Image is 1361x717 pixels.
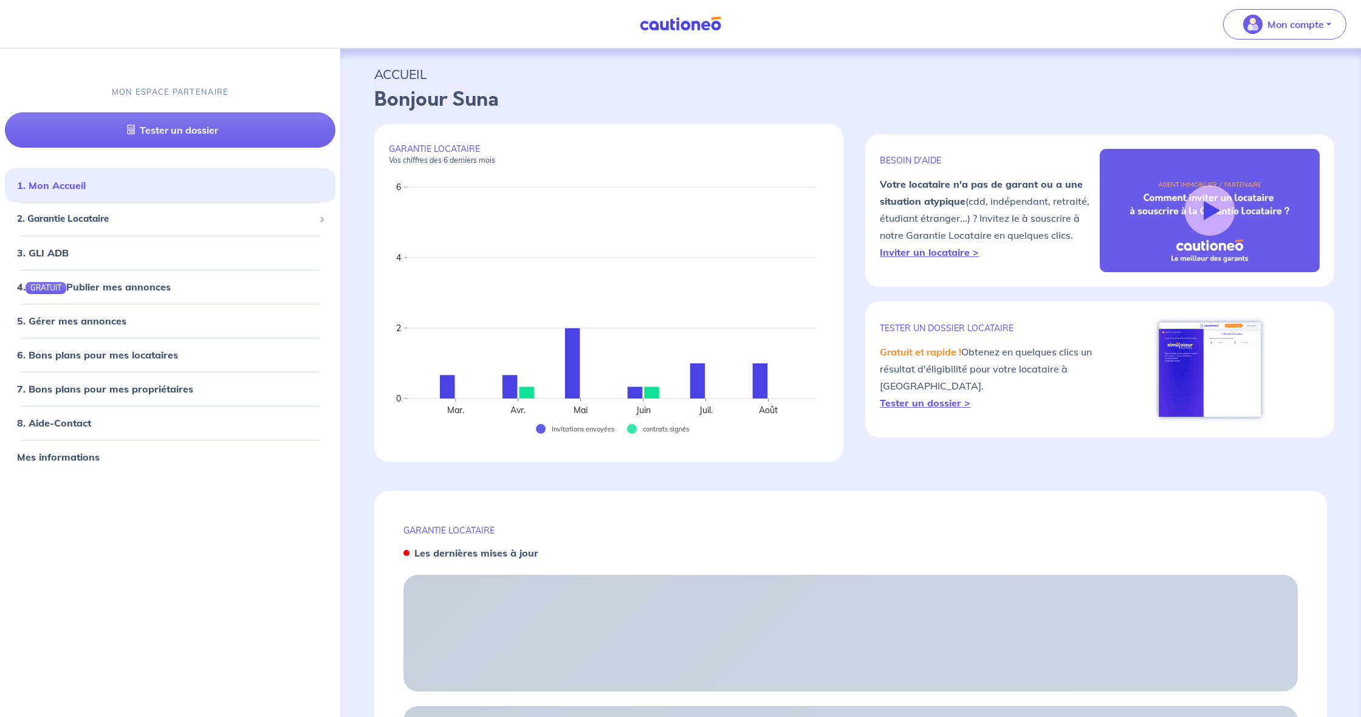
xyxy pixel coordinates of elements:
[1243,15,1263,34] img: illu_account_valid_menu.svg
[1223,9,1346,39] button: illu_account_valid_menu.svgMon compte
[635,16,726,32] img: Cautioneo
[759,405,778,416] text: Août
[17,247,69,259] a: 3. GLI ADB
[880,323,1100,334] p: TESTER un dossier locataire
[5,377,335,401] div: 7. Bons plans pour mes propriétaires
[17,451,100,463] a: Mes informations
[112,86,229,98] p: MON ESPACE PARTENAIRE
[880,346,961,358] em: Gratuit et rapide !
[880,343,1100,411] p: Obtenez en quelques clics un résultat d'éligibilité pour votre locataire à [GEOGRAPHIC_DATA].
[389,156,495,165] em: Vos chiffres des 6 derniers mois
[5,343,335,367] div: 6. Bons plans pour mes locataires
[1153,316,1267,423] img: simulateur.png
[699,405,713,416] text: Juil.
[5,445,335,469] div: Mes informations
[880,176,1100,261] p: (cdd, indépendant, retraité, étudiant étranger...) ? Invitez le à souscrire à notre Garantie Loca...
[374,63,1327,85] p: ACCUEIL
[396,393,401,404] text: 0
[414,547,538,559] strong: Les dernières mises à jour
[5,275,335,299] div: 4.GRATUITPublier mes annonces
[5,411,335,435] div: 8. Aide-Contact
[5,241,335,265] div: 3. GLI ADB
[636,405,651,416] text: Juin
[574,405,588,416] text: Mai
[17,383,193,395] a: 7. Bons plans pour mes propriétaires
[5,207,335,231] div: 2. Garantie Locataire
[511,405,526,416] text: Avr.
[389,143,829,165] p: GARANTIE LOCATAIRE
[17,315,126,327] a: 5. Gérer mes annonces
[1267,17,1324,32] p: Mon compte
[17,349,178,361] a: 6. Bons plans pour mes locataires
[5,309,335,333] div: 5. Gérer mes annonces
[447,405,464,416] text: Mar.
[880,178,1083,207] strong: Votre locataire n'a pas de garant ou a une situation atypique
[880,397,970,409] a: Tester un dossier >
[5,112,335,148] a: Tester un dossier
[403,525,1298,536] p: GARANTIE LOCATAIRE
[1100,149,1320,273] img: video-gli-new-none.jpg
[5,173,335,197] div: 1. Mon Accueil
[17,179,86,191] a: 1. Mon Accueil
[374,85,1327,114] p: Bonjour Suna
[396,323,401,334] text: 2
[880,246,979,258] a: Inviter un locataire >
[17,281,171,293] a: 4.GRATUITPublier mes annonces
[17,212,314,226] span: 2. Garantie Locataire
[17,417,91,429] a: 8. Aide-Contact
[396,252,401,263] text: 4
[880,155,1100,166] p: BESOIN D'AIDE
[396,182,401,193] text: 6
